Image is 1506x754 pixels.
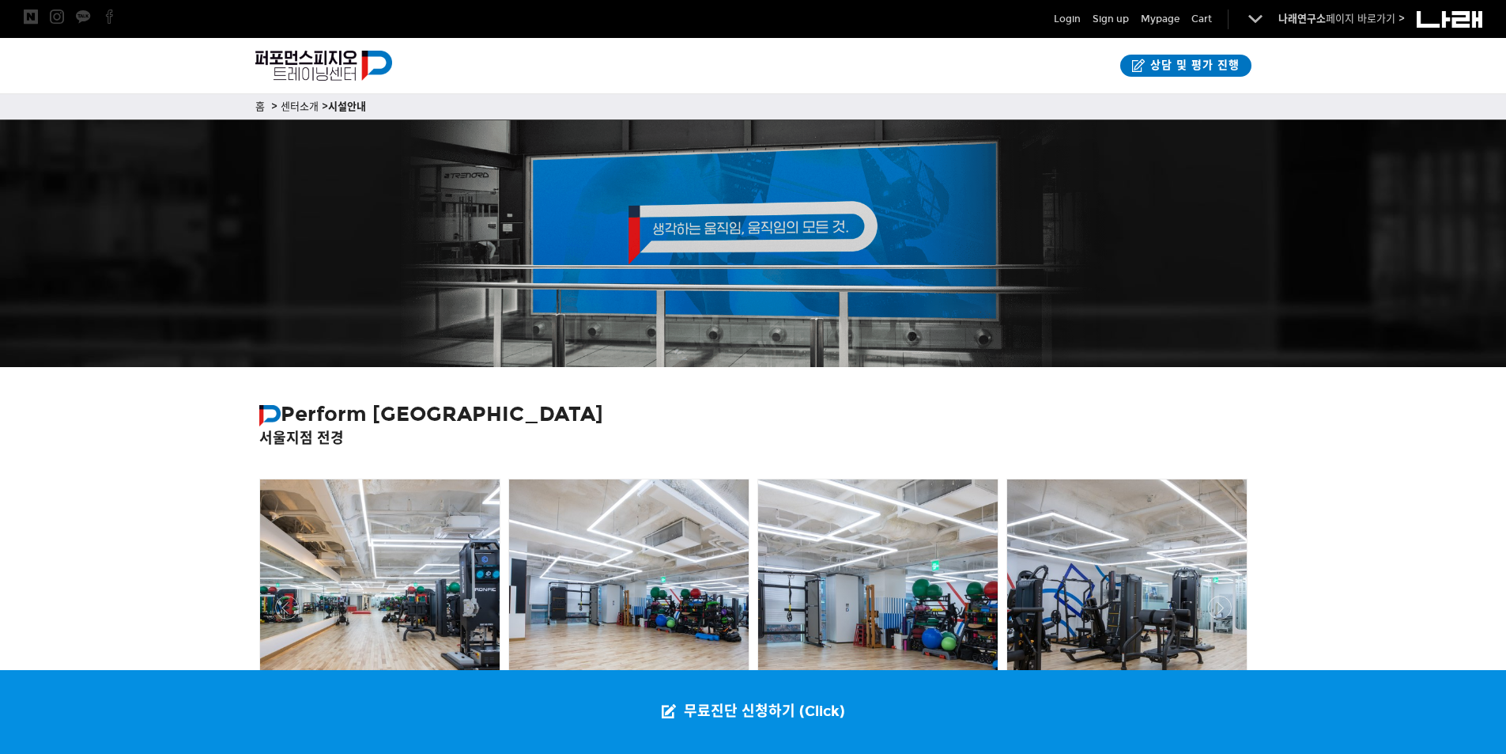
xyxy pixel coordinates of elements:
a: Sign up [1093,11,1129,27]
strong: 나래연구소 [1278,13,1326,25]
p: 홈 > 센터소개 > [255,98,1251,116]
a: Mypage [1141,11,1180,27]
strong: 시설안내 [328,100,366,113]
strong: 서울지점 전경 [259,430,344,447]
a: Login [1054,11,1081,27]
a: 상담 및 평가 진행 [1120,55,1251,77]
img: 퍼포먼스피지오 심볼 로고 [259,405,281,426]
strong: Perform [GEOGRAPHIC_DATA] [259,401,603,426]
a: 나래연구소페이지 바로가기 > [1278,13,1405,25]
span: 상담 및 평가 진행 [1146,58,1240,74]
a: 무료진단 신청하기 (Click) [646,670,861,754]
a: Cart [1191,11,1212,27]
